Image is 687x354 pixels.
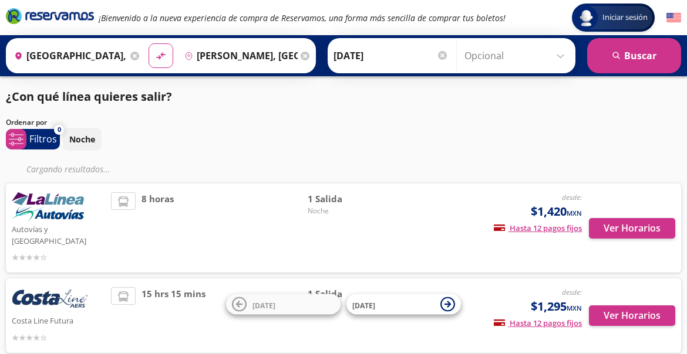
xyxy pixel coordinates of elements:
button: 0Filtros [6,129,60,149]
em: desde: [562,287,582,297]
span: $1,420 [531,203,582,220]
span: 0 [58,125,61,135]
span: 15 hrs 15 mins [142,287,206,344]
em: desde: [562,192,582,202]
span: 1 Salida [308,287,390,301]
input: Buscar Origen [9,41,127,70]
span: Noche [308,206,390,216]
button: Buscar [587,38,681,73]
small: MXN [567,209,582,217]
input: Elegir Fecha [334,41,449,70]
span: [DATE] [252,300,275,310]
span: [DATE] [352,300,375,310]
span: Hasta 12 pagos fijos [494,318,582,328]
p: Ordenar por [6,117,47,128]
p: Filtros [29,132,57,146]
span: 1 Salida [308,192,390,206]
p: Autovías y [GEOGRAPHIC_DATA] [12,222,105,247]
em: Cargando resultados ... [26,164,110,175]
button: Noche [63,128,102,151]
button: Ver Horarios [589,305,675,326]
small: MXN [567,304,582,312]
button: English [666,11,681,25]
img: Costa Line Futura [12,287,88,313]
em: ¡Bienvenido a la nueva experiencia de compra de Reservamos, una forma más sencilla de comprar tus... [99,12,506,23]
p: Noche [69,133,95,145]
button: [DATE] [226,294,341,315]
a: Brand Logo [6,7,94,28]
span: 8 horas [142,192,174,264]
span: Iniciar sesión [598,12,652,23]
i: Brand Logo [6,7,94,25]
p: ¿Con qué línea quieres salir? [6,88,172,105]
input: Buscar Destino [180,41,298,70]
button: [DATE] [346,294,461,315]
img: Autovías y La Línea [12,192,84,222]
button: Ver Horarios [589,218,675,239]
span: Hasta 12 pagos fijos [494,223,582,233]
input: Opcional [464,41,570,70]
p: Costa Line Futura [12,313,105,327]
span: $1,295 [531,298,582,315]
